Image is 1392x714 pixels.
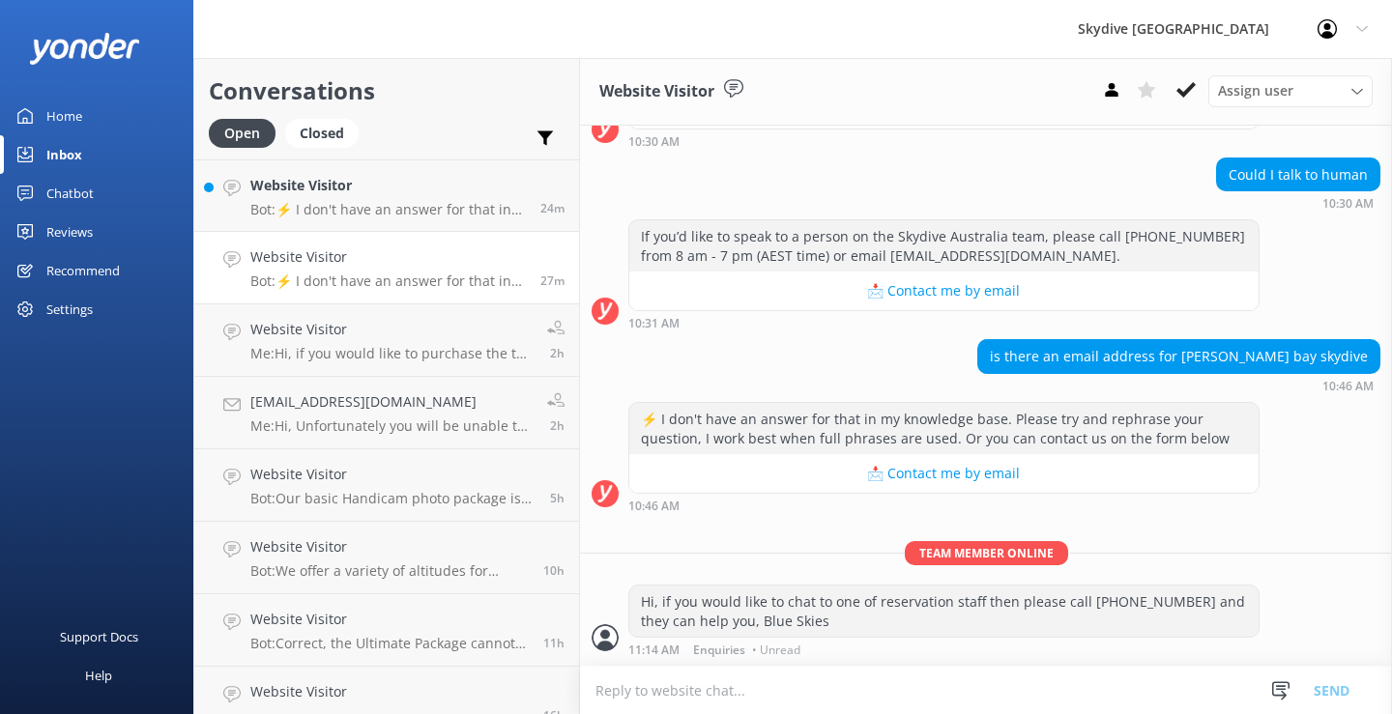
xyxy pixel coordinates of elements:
[628,499,1260,512] div: Sep 04 2025 10:46am (UTC +10:00) Australia/Brisbane
[250,681,347,702] h4: Website Visitor
[250,345,533,362] p: Me: Hi, if you would like to purchase the the Video and Photos then please call [PHONE_NUMBER], B...
[194,232,579,304] a: Website VisitorBot:⚡ I don't have an answer for that in my knowledge base. Please try and rephras...
[250,201,526,218] p: Bot: ⚡ I don't have an answer for that in my knowledge base. Please try and rephrase your questio...
[540,272,565,289] span: Sep 04 2025 10:46am (UTC +10:00) Australia/Brisbane
[628,644,680,656] strong: 11:14 AM
[250,635,529,652] p: Bot: Correct, the Ultimate Package cannot be pre-booked. It must be booked on the day of your sky...
[978,340,1379,373] div: is there an email address for [PERSON_NAME] bay skydive
[250,490,536,507] p: Bot: Our basic Handicam photo package is $129 per person and includes photos of your entire exper...
[629,220,1259,271] div: If you’d like to speak to a person on the Skydive Australia team, please call [PHONE_NUMBER] from...
[250,417,533,435] p: Me: Hi, Unfortunately you will be unable to wear a helmet during the Skydive, Blue Skies
[60,617,138,656] div: Support Docs
[628,500,680,512] strong: 10:46 AM
[543,562,565,579] span: Sep 04 2025 01:06am (UTC +10:00) Australia/Brisbane
[1322,198,1374,210] strong: 10:30 AM
[1208,75,1373,106] div: Assign User
[250,319,533,340] h4: Website Visitor
[543,635,565,651] span: Sep 03 2025 11:36pm (UTC +10:00) Australia/Brisbane
[209,72,565,109] h2: Conversations
[285,122,368,143] a: Closed
[46,251,120,290] div: Recommend
[629,454,1259,493] button: 📩 Contact me by email
[46,97,82,135] div: Home
[46,290,93,328] div: Settings
[250,562,529,580] p: Bot: We offer a variety of altitudes for skydiving, with all dropzones providing jumps up to 15,0...
[209,122,285,143] a: Open
[250,536,529,557] h4: Website Visitor
[194,449,579,522] a: Website VisitorBot:Our basic Handicam photo package is $129 per person and includes photos of you...
[46,213,93,251] div: Reviews
[628,643,1260,656] div: Sep 04 2025 11:14am (UTC +10:00) Australia/Brisbane
[540,200,565,216] span: Sep 04 2025 10:49am (UTC +10:00) Australia/Brisbane
[250,272,526,290] p: Bot: ⚡ I don't have an answer for that in my knowledge base. Please try and rephrase your questio...
[1216,196,1380,210] div: Sep 04 2025 10:30am (UTC +10:00) Australia/Brisbane
[29,33,140,65] img: yonder-white-logo.png
[194,377,579,449] a: [EMAIL_ADDRESS][DOMAIN_NAME]Me:Hi, Unfortunately you will be unable to wear a helmet during the S...
[628,136,680,148] strong: 10:30 AM
[550,417,565,434] span: Sep 04 2025 08:20am (UTC +10:00) Australia/Brisbane
[1218,80,1293,101] span: Assign user
[905,541,1068,565] span: Team member online
[977,379,1380,392] div: Sep 04 2025 10:46am (UTC +10:00) Australia/Brisbane
[599,79,714,104] h3: Website Visitor
[209,119,275,148] div: Open
[1322,381,1374,392] strong: 10:46 AM
[46,174,94,213] div: Chatbot
[628,316,1260,329] div: Sep 04 2025 10:31am (UTC +10:00) Australia/Brisbane
[194,522,579,594] a: Website VisitorBot:We offer a variety of altitudes for skydiving, with all dropzones providing ju...
[752,644,800,656] span: • Unread
[250,175,526,196] h4: Website Visitor
[1217,158,1379,191] div: Could I talk to human
[693,644,745,656] span: Enquiries
[628,318,680,329] strong: 10:31 AM
[250,391,533,413] h4: [EMAIL_ADDRESS][DOMAIN_NAME]
[194,159,579,232] a: Website VisitorBot:⚡ I don't have an answer for that in my knowledge base. Please try and rephras...
[550,490,565,506] span: Sep 04 2025 05:57am (UTC +10:00) Australia/Brisbane
[629,271,1259,310] button: 📩 Contact me by email
[250,464,536,485] h4: Website Visitor
[285,119,359,148] div: Closed
[628,134,1260,148] div: Sep 04 2025 10:30am (UTC +10:00) Australia/Brisbane
[629,403,1259,454] div: ⚡ I don't have an answer for that in my knowledge base. Please try and rephrase your question, I ...
[194,304,579,377] a: Website VisitorMe:Hi, if you would like to purchase the the Video and Photos then please call [PH...
[46,135,82,174] div: Inbox
[250,609,529,630] h4: Website Visitor
[629,585,1259,637] div: Hi, if you would like to chat to one of reservation staff then please call [PHONE_NUMBER] and the...
[85,656,112,695] div: Help
[250,246,526,268] h4: Website Visitor
[194,594,579,667] a: Website VisitorBot:Correct, the Ultimate Package cannot be pre-booked. It must be booked on the d...
[550,345,565,361] span: Sep 04 2025 08:23am (UTC +10:00) Australia/Brisbane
